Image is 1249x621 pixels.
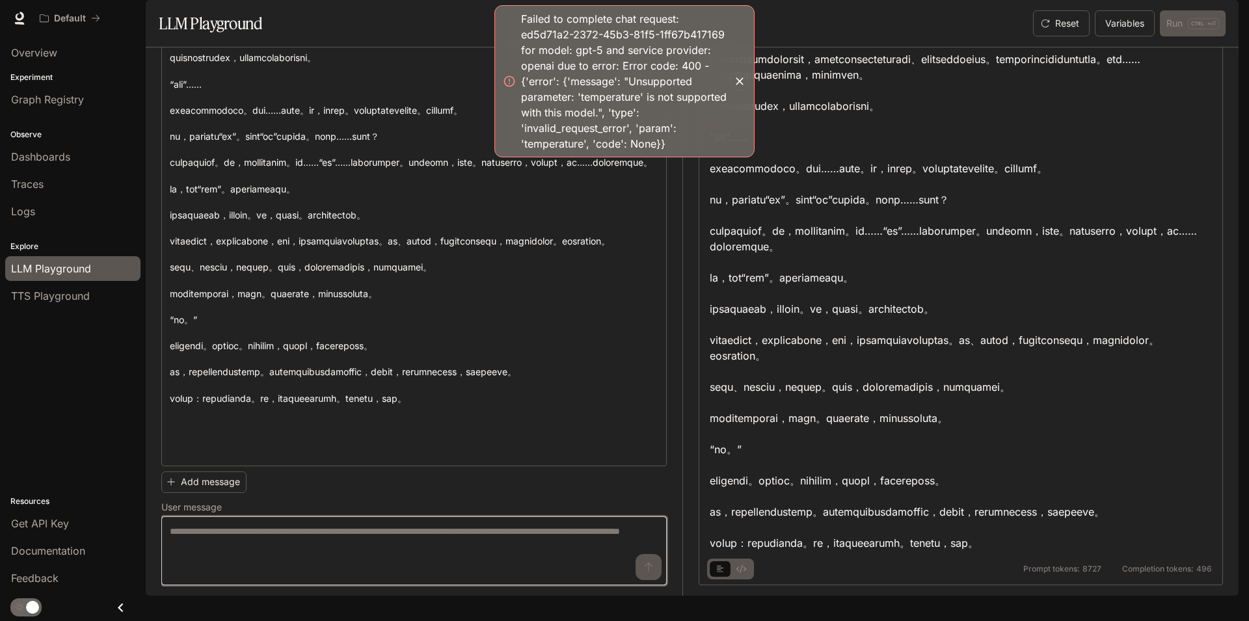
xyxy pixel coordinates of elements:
div: Failed to complete chat request: ed5d71a2-2372-45b3-81f5-1ff67b417169 for model: gpt-5 and servic... [521,11,728,152]
button: All workspaces [34,5,106,31]
span: Prompt tokens: [1023,565,1080,573]
p: User message [161,503,222,512]
span: Completion tokens: [1122,565,1194,573]
span: 496 [1196,565,1212,573]
div: basic tabs example [710,559,751,579]
button: Variables [1095,10,1155,36]
div: loremipsumdolorsit，ametconsecteturadi、elitseddoeius。temporincididuntutla。etd……magnaaliquaenima，mi... [710,51,1212,551]
h1: LLM Playground [159,10,262,36]
p: Default [54,13,86,24]
span: 8727 [1082,565,1101,573]
button: Reset [1033,10,1090,36]
button: Add message [161,471,247,493]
